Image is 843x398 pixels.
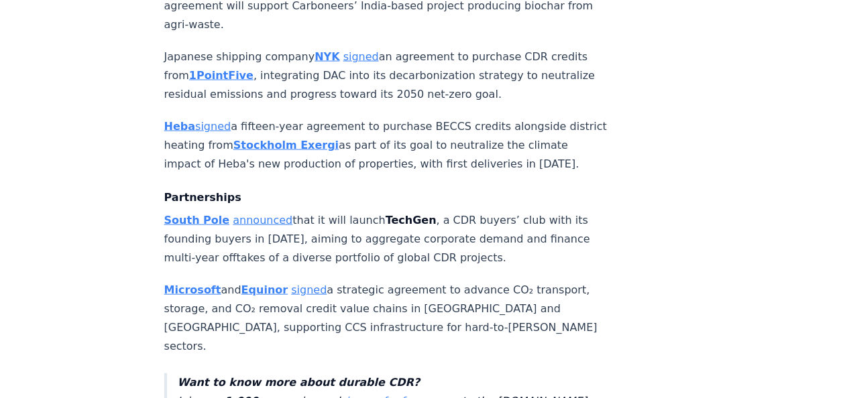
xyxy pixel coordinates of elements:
[233,214,292,226] a: announced
[385,214,436,226] strong: TechGen
[164,120,196,133] a: Heba
[343,50,379,63] a: signed
[291,283,327,296] a: signed
[233,139,339,151] a: Stockholm Exergi
[178,376,420,389] strong: Want to know more about durable CDR?
[164,117,608,174] p: a fifteen-year agreement to purchase BECCS credits alongside district heating from as part of its...
[241,283,288,296] a: Equinor
[164,211,608,267] p: that it will launch , a CDR buyers’ club with its founding buyers in [DATE], aiming to aggregate ...
[195,120,231,133] a: signed
[164,283,221,296] a: Microsoft
[164,214,230,226] a: South Pole
[164,281,608,356] p: and a strategic agreement to advance CO₂ transport, storage, and CO₂ removal credit value chains ...
[189,69,254,82] a: 1PointFive
[164,48,608,104] p: Japanese shipping company an agreement to purchase CDR credits from , integrating DAC into its de...
[315,50,339,63] a: NYK
[164,191,241,204] strong: Partnerships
